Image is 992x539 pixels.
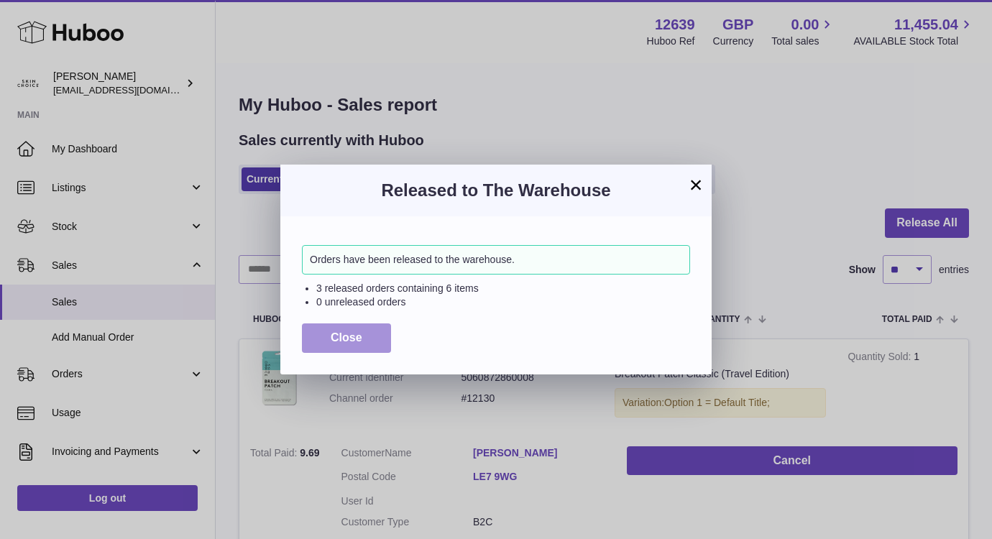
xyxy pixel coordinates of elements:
[302,245,690,275] div: Orders have been released to the warehouse.
[316,282,690,295] li: 3 released orders containing 6 items
[302,323,391,353] button: Close
[687,176,704,193] button: ×
[331,331,362,344] span: Close
[316,295,690,309] li: 0 unreleased orders
[302,179,690,202] h3: Released to The Warehouse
